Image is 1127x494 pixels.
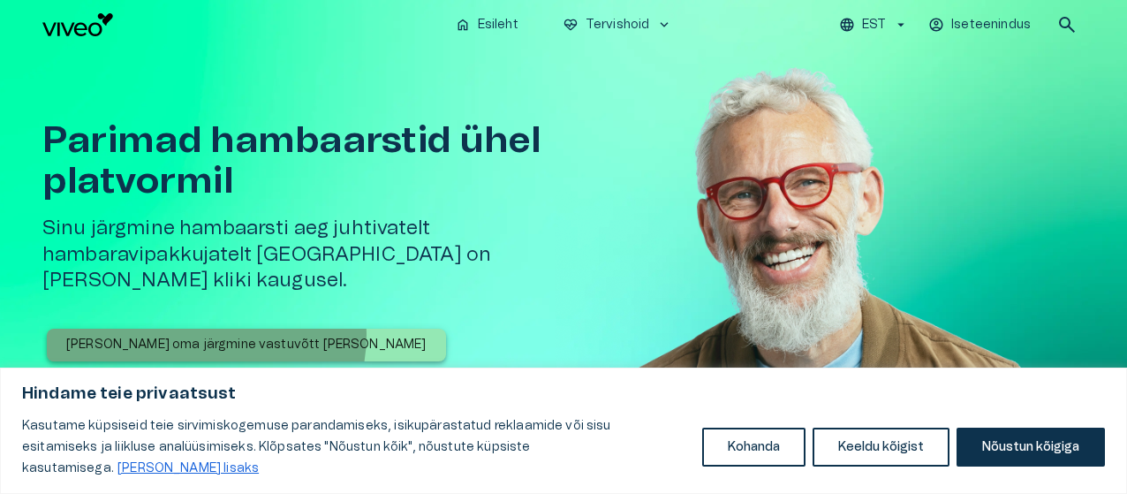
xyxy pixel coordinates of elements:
[951,16,1031,34] p: Iseteenindus
[42,13,441,36] a: Navigate to homepage
[926,12,1035,38] button: Iseteenindus
[1056,14,1078,35] span: search
[1049,7,1085,42] button: open search modal
[42,216,615,293] h5: Sinu järgmine hambaarsti aeg juhtivatelt hambaravipakkujatelt [GEOGRAPHIC_DATA] on [PERSON_NAME] ...
[563,17,579,33] span: ecg_heart
[586,16,650,34] p: Tervishoid
[47,329,446,361] button: [PERSON_NAME] oma järgmine vastuvõtt [PERSON_NAME]
[813,428,949,467] button: Keeldu kõigist
[66,336,427,354] p: [PERSON_NAME] oma järgmine vastuvõtt [PERSON_NAME]
[117,461,260,475] a: Loe lisaks
[862,16,886,34] p: EST
[448,12,527,38] button: homeEsileht
[42,13,113,36] img: Viveo logo
[22,384,1105,405] p: Hindame teie privaatsust
[957,428,1105,467] button: Nõustun kõigiga
[22,415,689,479] p: Kasutame küpsiseid teie sirvimiskogemuse parandamiseks, isikupärastatud reklaamide või sisu esita...
[42,120,615,201] h1: Parimad hambaarstid ühel platvormil
[455,17,471,33] span: home
[556,12,680,38] button: ecg_heartTervishoidkeyboard_arrow_down
[836,12,911,38] button: EST
[702,428,806,467] button: Kohanda
[656,17,672,33] span: keyboard_arrow_down
[478,16,518,34] p: Esileht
